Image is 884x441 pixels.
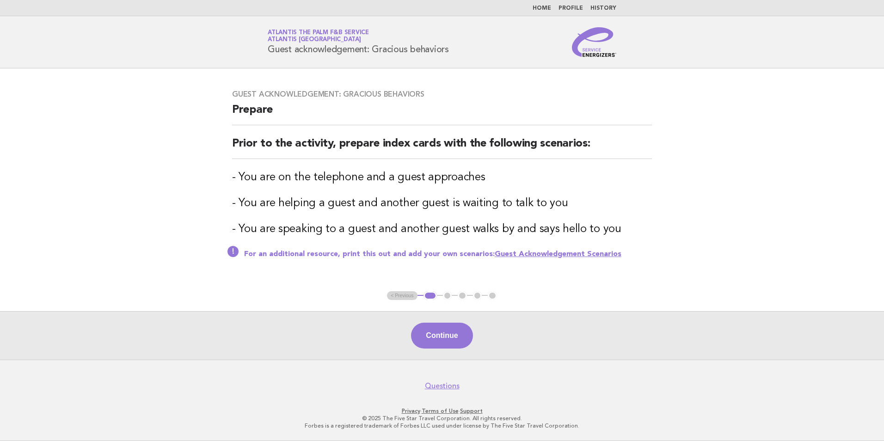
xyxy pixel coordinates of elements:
[460,408,483,414] a: Support
[268,30,449,54] h1: Guest acknowledgement: Gracious behaviors
[590,6,616,11] a: History
[232,170,652,185] h3: - You are on the telephone and a guest approaches
[244,250,652,259] p: For an additional resource, print this out and add your own scenarios:
[232,222,652,237] h3: - You are speaking to a guest and another guest walks by and says hello to you
[411,323,473,349] button: Continue
[495,251,621,258] a: Guest Acknowledgement Scenarios
[159,407,725,415] p: · ·
[424,291,437,300] button: 1
[425,381,460,391] a: Questions
[159,422,725,429] p: Forbes is a registered trademark of Forbes LLC used under license by The Five Star Travel Corpora...
[268,37,361,43] span: Atlantis [GEOGRAPHIC_DATA]
[559,6,583,11] a: Profile
[232,136,652,159] h2: Prior to the activity, prepare index cards with the following scenarios:
[402,408,420,414] a: Privacy
[232,90,652,99] h3: Guest acknowledgement: Gracious behaviors
[572,27,616,57] img: Service Energizers
[232,103,652,125] h2: Prepare
[268,30,369,43] a: Atlantis the Palm F&B ServiceAtlantis [GEOGRAPHIC_DATA]
[422,408,459,414] a: Terms of Use
[159,415,725,422] p: © 2025 The Five Star Travel Corporation. All rights reserved.
[232,196,652,211] h3: - You are helping a guest and another guest is waiting to talk to you
[533,6,551,11] a: Home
